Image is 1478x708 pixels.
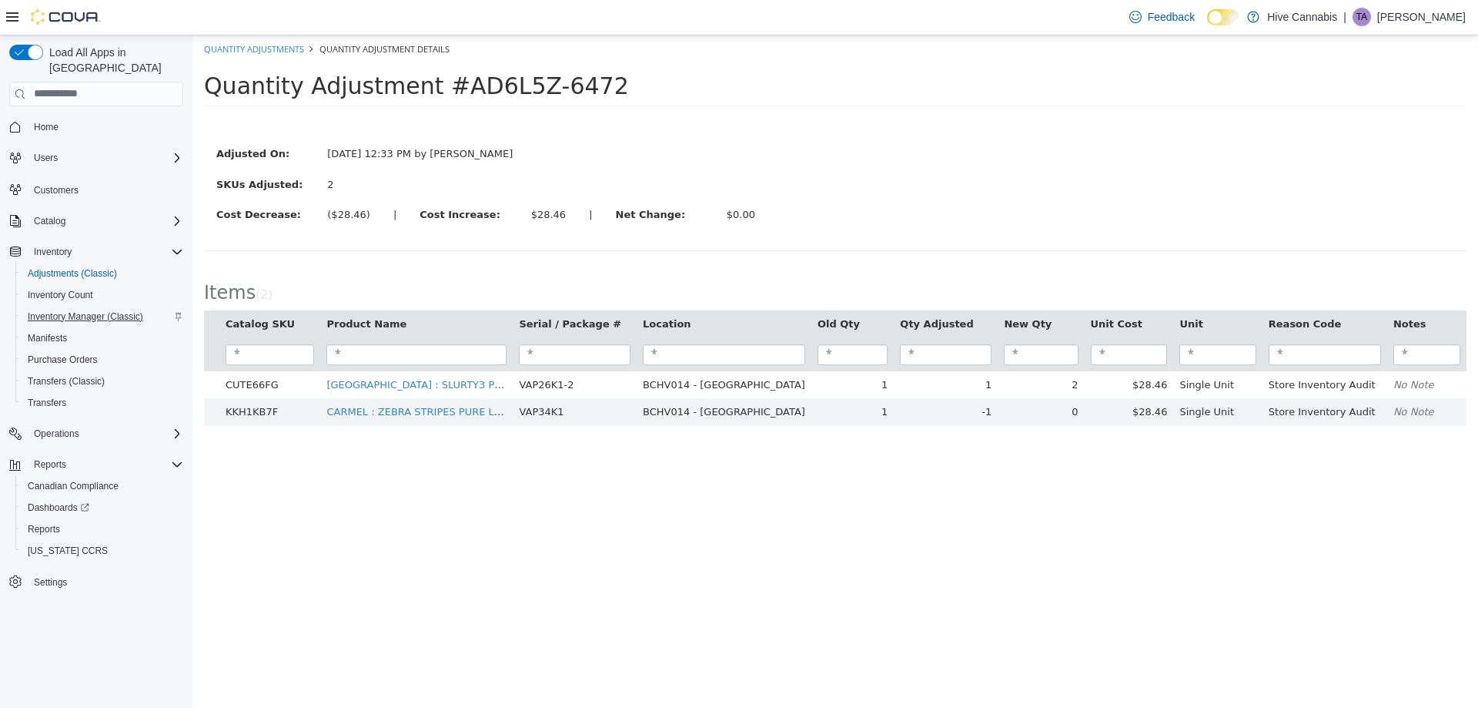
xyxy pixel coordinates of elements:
span: Operations [34,428,79,440]
td: Store Inventory Audit [1070,336,1195,364]
label: | [385,172,411,187]
span: Inventory Manager (Classic) [28,310,143,323]
label: Adjusted On: [12,111,123,126]
div: Toby Atkinson [1353,8,1371,26]
span: Transfers [22,394,183,412]
div: 2 [135,142,322,157]
span: Reports [34,458,66,471]
span: Home [28,117,183,136]
label: Cost Increase: [216,172,326,187]
td: $28.46 [892,363,981,391]
button: Reason Code [1076,281,1152,297]
td: 1 [701,336,805,364]
label: Cost Decrease: [12,172,123,187]
span: Users [28,149,183,167]
button: Purchase Orders [15,349,189,371]
span: Customers [28,180,183,199]
td: Store Inventory Audit [1070,363,1195,391]
span: BCHV014 - [GEOGRAPHIC_DATA] [450,371,613,382]
button: Catalog SKU [33,281,105,297]
span: Inventory [28,243,183,261]
button: Old Qty [625,281,670,297]
a: Canadian Compliance [22,477,125,495]
button: New Qty [811,281,862,297]
a: Home [28,118,65,136]
span: Items [12,247,63,268]
a: [GEOGRAPHIC_DATA] : SLURTY3 PURE LIVE RESIN 510 VAPE (INDICA) - 1 x 1g [134,344,519,355]
td: VAP26K1-2 [320,336,444,364]
em: No Note [1201,344,1242,355]
span: Inventory Count [28,289,93,301]
span: Load All Apps in [GEOGRAPHIC_DATA] [43,45,183,75]
td: KKH1KB7F [27,363,129,391]
span: Settings [28,572,183,592]
button: Notes [1201,281,1236,297]
button: Home [3,116,189,138]
button: Reports [15,518,189,540]
input: Dark Mode [1207,9,1239,25]
span: Quantity Adjustment #AD6L5Z-6472 [12,37,436,64]
span: Home [34,121,59,133]
p: [PERSON_NAME] [1377,8,1466,26]
span: Canadian Compliance [28,480,119,492]
button: Inventory [3,241,189,263]
a: Quantity Adjustments [12,8,112,19]
span: Reports [28,455,183,474]
button: Location [450,281,501,297]
span: Inventory [34,246,72,258]
span: BCHV014 - [GEOGRAPHIC_DATA] [450,344,613,355]
a: [US_STATE] CCRS [22,542,114,560]
button: Catalog [28,212,72,230]
button: Inventory Count [15,284,189,306]
a: Transfers [22,394,72,412]
span: Manifests [28,332,67,344]
span: Inventory Count [22,286,183,304]
a: Dashboards [15,497,189,518]
span: Inventory Manager (Classic) [22,307,183,326]
label: | [189,172,216,187]
span: Purchase Orders [22,351,183,369]
a: Feedback [1123,2,1201,32]
span: Dark Mode [1207,25,1208,26]
span: Transfers (Classic) [22,372,183,391]
a: Settings [28,573,73,592]
p: Hive Cannabis [1267,8,1337,26]
button: Operations [3,423,189,445]
div: $28.46 [339,172,374,187]
a: Purchase Orders [22,351,104,369]
td: 1 [619,363,701,391]
p: | [1343,8,1346,26]
button: Manifests [15,327,189,349]
span: Users [34,152,58,164]
button: Unit Cost [898,281,953,297]
button: Transfers [15,392,189,414]
a: Dashboards [22,498,95,517]
button: Settings [3,571,189,593]
button: Transfers (Classic) [15,371,189,392]
span: Transfers (Classic) [28,375,105,388]
a: CARMEL : ZEBRA STRIPES PURE LIVE RESIN CARTRIDGE LTO (INDICA) - 1 x 1g [134,371,520,382]
span: Purchase Orders [28,354,98,366]
span: TA [1356,8,1367,26]
button: Qty Adjusted [707,281,784,297]
td: -1 [701,363,805,391]
button: Adjustments (Classic) [15,263,189,284]
span: Transfers [28,397,66,409]
span: Catalog [34,215,65,227]
em: No Note [1201,371,1242,382]
td: 1 [619,336,701,364]
span: Washington CCRS [22,542,183,560]
button: Users [3,147,189,169]
a: Inventory Count [22,286,99,304]
a: Manifests [22,329,73,347]
button: Operations [28,424,85,443]
td: $28.46 [892,336,981,364]
span: Operations [28,424,183,443]
button: Product Name [134,281,217,297]
span: Dashboards [22,498,183,517]
button: Canadian Compliance [15,475,189,497]
td: 2 [805,336,891,364]
span: Settings [34,576,67,589]
label: Net Change: [412,172,523,187]
img: Cova [31,9,100,25]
